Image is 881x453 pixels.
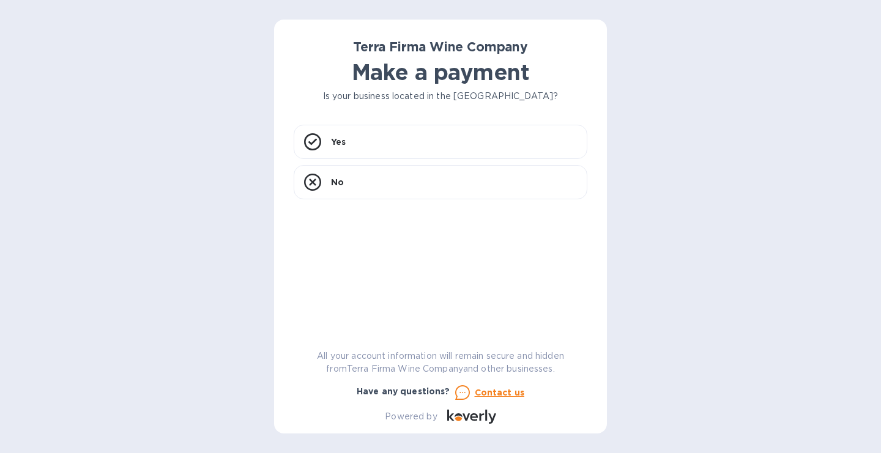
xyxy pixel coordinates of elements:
[294,59,587,85] h1: Make a payment
[294,90,587,103] p: Is your business located in the [GEOGRAPHIC_DATA]?
[294,350,587,375] p: All your account information will remain secure and hidden from Terra Firma Wine Company and othe...
[475,388,525,397] u: Contact us
[353,39,528,54] b: Terra Firma Wine Company
[357,386,450,396] b: Have any questions?
[331,136,346,148] p: Yes
[331,176,344,188] p: No
[385,410,437,423] p: Powered by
